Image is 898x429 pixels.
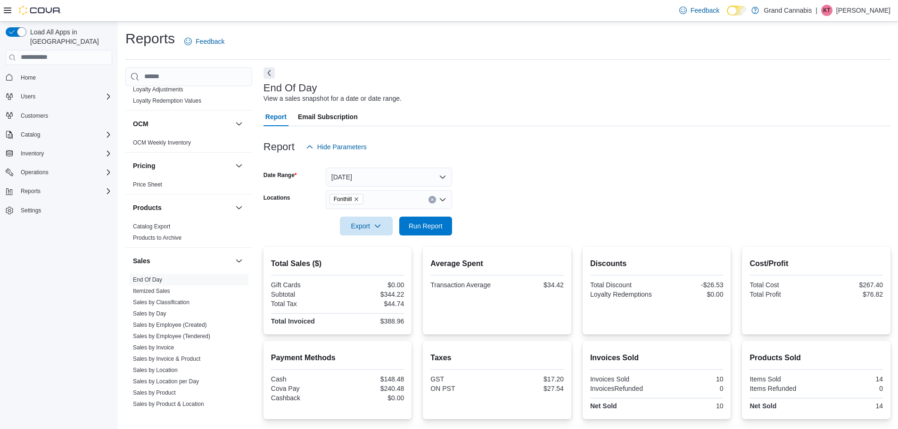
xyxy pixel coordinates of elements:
a: Products to Archive [133,235,181,241]
span: Itemized Sales [133,287,170,295]
span: OCM Weekly Inventory [133,139,191,146]
a: End Of Day [133,276,162,283]
div: $344.22 [339,291,404,298]
div: Cova Pay [271,385,336,392]
span: Settings [21,207,41,214]
span: Sales by Invoice & Product [133,355,200,363]
div: Loyalty Redemptions [590,291,655,298]
div: 0 [818,385,883,392]
span: Home [17,72,112,83]
button: Open list of options [439,196,446,203]
span: Fonthill [330,194,364,204]
span: Catalog Export [133,223,170,230]
span: Customers [17,110,112,121]
span: Users [21,93,35,100]
span: KT [823,5,830,16]
span: Operations [17,167,112,178]
button: [DATE] [326,168,452,186]
p: | [816,5,817,16]
h1: Reports [125,29,175,48]
a: Itemized Sales [133,288,170,294]
a: Customers [17,110,52,121]
a: Sales by Day [133,310,166,317]
span: Hide Parameters [317,142,367,152]
h2: Payment Methods [271,352,404,364]
strong: Net Sold [590,402,617,410]
div: 14 [818,375,883,383]
button: Pricing [233,160,245,171]
span: Sales by Location per Day [133,378,199,385]
span: Customers [21,112,48,120]
div: $0.00 [339,281,404,289]
a: Feedback [676,1,723,20]
button: Export [340,217,393,235]
button: Customers [2,109,116,122]
span: Run Report [409,221,443,231]
button: Users [2,90,116,103]
span: End Of Day [133,276,162,283]
span: Loyalty Redemption Values [133,97,201,105]
div: 10 [659,402,723,410]
button: Operations [2,166,116,179]
div: 10 [659,375,723,383]
button: Products [233,202,245,213]
button: OCM [133,119,231,129]
div: 0 [659,385,723,392]
div: Total Profit [750,291,814,298]
h2: Discounts [590,258,724,269]
span: Home [21,74,36,81]
button: Catalog [17,129,44,140]
p: [PERSON_NAME] [836,5,890,16]
span: Load All Apps in [GEOGRAPHIC_DATA] [26,27,112,46]
button: Settings [2,203,116,217]
button: Run Report [399,217,452,235]
div: Loyalty [125,84,252,110]
div: $0.00 [339,394,404,402]
div: Items Refunded [750,385,814,392]
span: Reports [21,187,41,195]
span: Settings [17,204,112,216]
h3: Report [264,141,295,153]
span: Operations [21,169,49,176]
h2: Products Sold [750,352,883,364]
a: Loyalty Redemption Values [133,97,201,104]
div: 14 [818,402,883,410]
p: Grand Cannabis [764,5,812,16]
a: Loyalty Adjustments [133,86,183,93]
button: Clear input [428,196,436,203]
h2: Total Sales ($) [271,258,404,269]
div: $388.96 [339,317,404,325]
h3: Sales [133,256,150,266]
h2: Cost/Profit [750,258,883,269]
div: ON PST [430,385,495,392]
div: -$26.53 [659,281,723,289]
button: OCM [233,118,245,130]
button: Reports [17,186,44,197]
a: Sales by Invoice [133,344,174,351]
a: Sales by Product [133,389,176,396]
div: $76.82 [818,291,883,298]
a: Feedback [181,32,228,51]
input: Dark Mode [727,6,747,16]
h3: Pricing [133,161,155,170]
button: Products [133,203,231,212]
div: Subtotal [271,291,336,298]
span: Sales by Day [133,310,166,317]
div: $148.48 [339,375,404,383]
span: Sales by Classification [133,299,189,306]
div: View a sales snapshot for a date or date range. [264,94,402,104]
a: Price Sheet [133,181,162,188]
h2: Taxes [430,352,564,364]
span: Fonthill [334,194,352,204]
div: Total Discount [590,281,655,289]
span: Inventory [21,150,44,157]
strong: Total Invoiced [271,317,315,325]
div: $267.40 [818,281,883,289]
a: Settings [17,205,45,216]
div: Gift Cards [271,281,336,289]
button: Reports [2,185,116,198]
label: Locations [264,194,290,202]
div: Cashback [271,394,336,402]
strong: Net Sold [750,402,776,410]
